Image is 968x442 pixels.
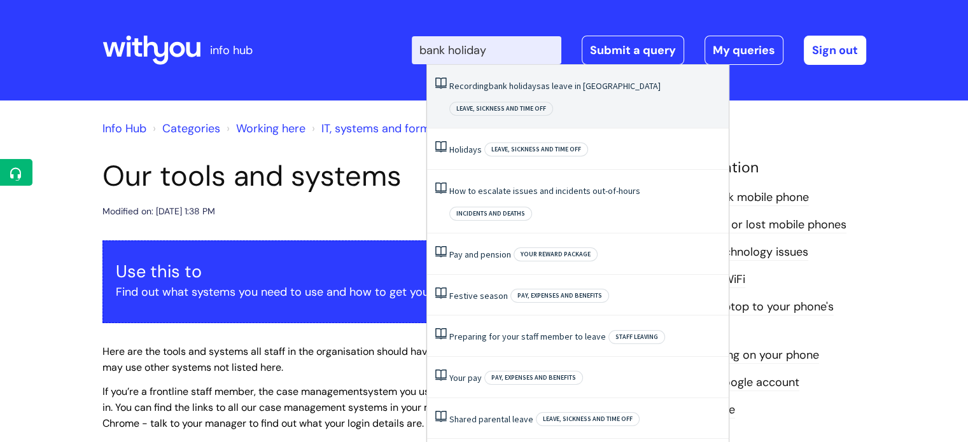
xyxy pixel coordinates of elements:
[624,217,846,233] a: Reporting damaged or lost mobile phones
[608,330,665,344] span: Staff leaving
[449,102,553,116] span: Leave, sickness and time off
[102,385,603,430] span: system you use will depend on which service you’re in. You can find the links to all our case man...
[489,80,507,92] span: bank
[210,40,253,60] p: info hub
[624,159,866,177] h4: Related Information
[449,331,606,342] a: Preparing for your staff member to leave
[162,121,220,136] a: Categories
[484,142,588,156] span: Leave, sickness and time off
[412,36,866,65] div: | -
[102,385,363,398] span: If you’re a frontline staff member, the case management
[223,118,305,139] li: Working here
[321,121,436,136] a: IT, systems and forms
[705,36,783,65] a: My queries
[449,249,511,260] a: Pay and pension
[509,80,541,92] span: holidays
[412,36,561,64] input: Search
[449,144,482,155] a: Holidays
[449,207,532,221] span: Incidents and deaths
[236,121,305,136] a: Working here
[804,36,866,65] a: Sign out
[484,371,583,385] span: Pay, expenses and benefits
[449,80,661,92] a: Recordingbank holidaysas leave in [GEOGRAPHIC_DATA]
[102,345,594,374] span: Here are the tools and systems all staff in the organisation should have access to. Your service ...
[510,289,609,303] span: Pay, expenses and benefits
[116,282,592,302] p: Find out what systems you need to use and how to get your login details.
[536,412,640,426] span: Leave, sickness and time off
[116,261,592,282] h3: Use this to
[449,413,533,425] a: Shared parental leave
[150,118,220,139] li: Solution home
[449,185,640,197] a: How to escalate issues and incidents out-of-hours
[102,121,146,136] a: Info Hub
[582,36,684,65] a: Submit a query
[102,204,215,219] div: Modified on: [DATE] 1:38 PM
[309,118,436,139] li: IT, systems and forms
[449,372,482,383] a: Your pay
[449,290,508,301] a: Festive season
[514,247,598,261] span: Your reward package
[102,159,605,193] h1: Our tools and systems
